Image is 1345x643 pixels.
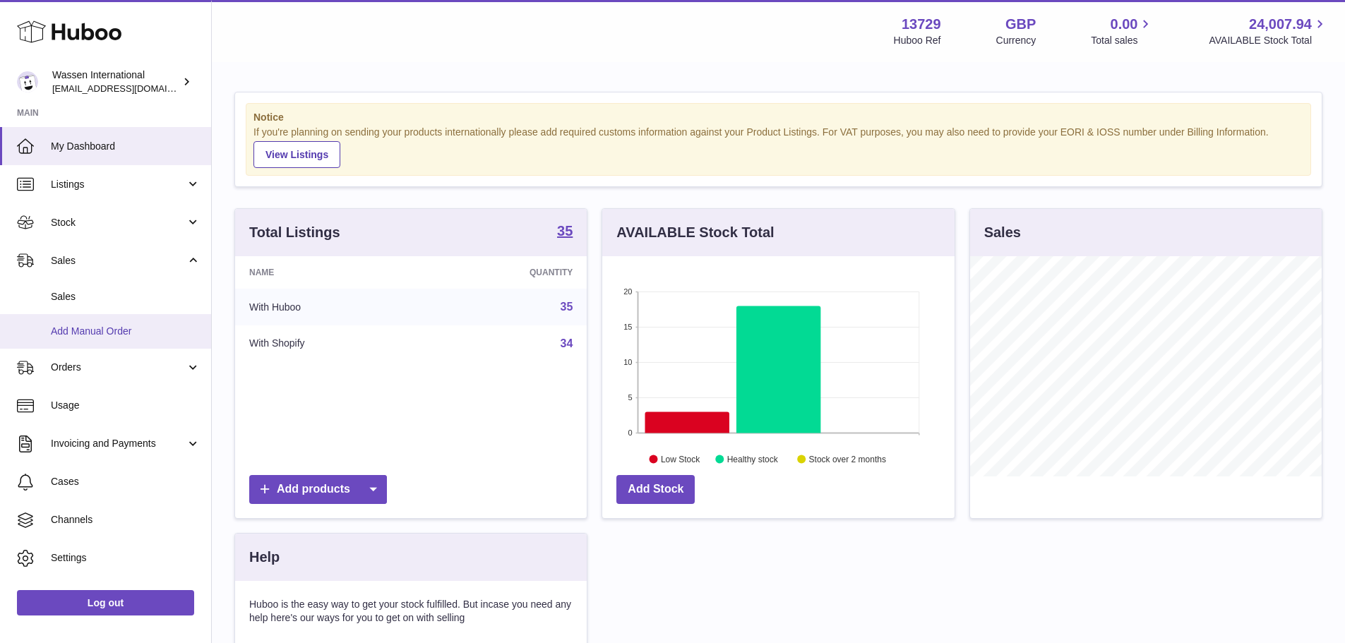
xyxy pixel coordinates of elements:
h3: AVAILABLE Stock Total [616,223,774,242]
a: 24,007.94 AVAILABLE Stock Total [1209,15,1328,47]
a: View Listings [253,141,340,168]
h3: Help [249,548,280,567]
h3: Sales [984,223,1021,242]
strong: Notice [253,111,1303,124]
th: Name [235,256,425,289]
strong: GBP [1005,15,1036,34]
span: Sales [51,290,201,304]
a: 34 [561,337,573,349]
span: 24,007.94 [1249,15,1312,34]
span: Add Manual Order [51,325,201,338]
a: Add Stock [616,475,695,504]
span: Settings [51,551,201,565]
span: Listings [51,178,186,191]
span: Cases [51,475,201,488]
span: Stock [51,216,186,229]
span: Channels [51,513,201,527]
div: If you're planning on sending your products internationally please add required customs informati... [253,126,1303,168]
span: [EMAIL_ADDRESS][DOMAIN_NAME] [52,83,208,94]
text: Healthy stock [727,454,779,464]
p: Huboo is the easy way to get your stock fulfilled. But incase you need any help here's our ways f... [249,598,573,625]
text: 15 [624,323,633,331]
strong: 35 [557,224,573,238]
div: Currency [996,34,1036,47]
text: 0 [628,428,633,437]
a: Log out [17,590,194,615]
text: Low Stock [661,454,700,464]
span: 0.00 [1111,15,1138,34]
text: Stock over 2 months [809,454,886,464]
td: With Shopify [235,325,425,362]
a: 0.00 Total sales [1091,15,1154,47]
th: Quantity [425,256,587,289]
div: Wassen International [52,68,179,95]
a: 35 [557,224,573,241]
span: Invoicing and Payments [51,437,186,450]
span: My Dashboard [51,140,201,153]
div: Huboo Ref [894,34,941,47]
span: Total sales [1091,34,1154,47]
span: Sales [51,254,186,268]
a: 35 [561,301,573,313]
strong: 13729 [902,15,941,34]
span: Usage [51,399,201,412]
text: 20 [624,287,633,296]
a: Add products [249,475,387,504]
text: 5 [628,393,633,402]
span: AVAILABLE Stock Total [1209,34,1328,47]
td: With Huboo [235,289,425,325]
span: Orders [51,361,186,374]
img: internalAdmin-13729@internal.huboo.com [17,71,38,92]
h3: Total Listings [249,223,340,242]
text: 10 [624,358,633,366]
